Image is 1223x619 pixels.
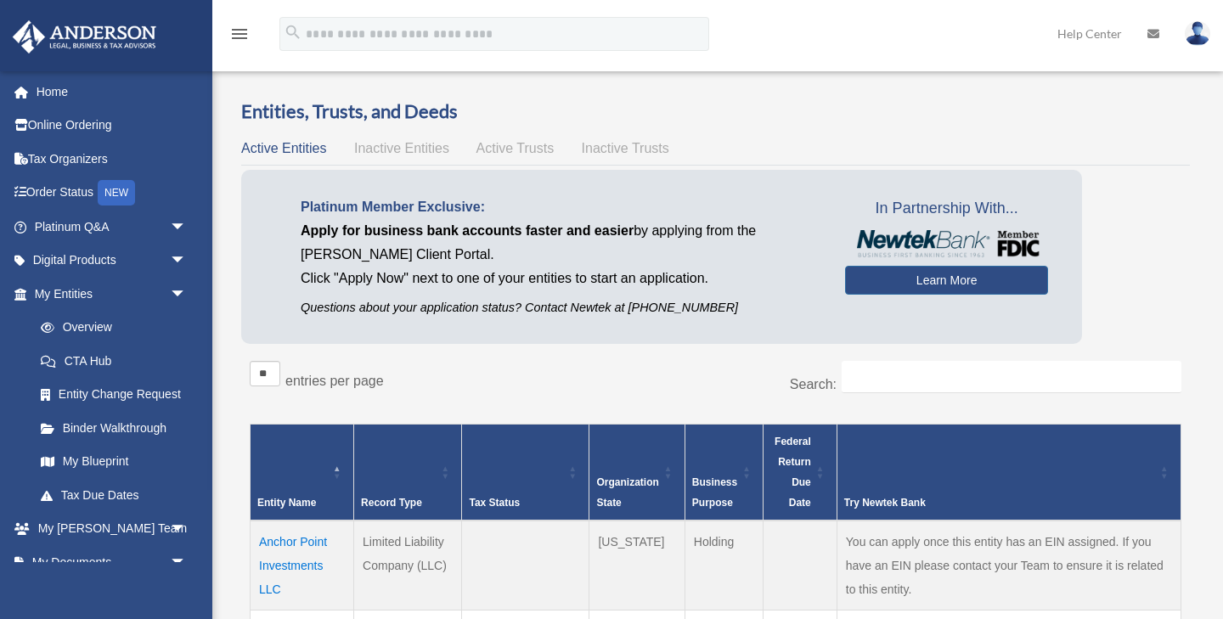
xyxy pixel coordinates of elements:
td: Anchor Point Investments LLC [251,521,354,611]
a: Learn More [845,266,1048,295]
span: arrow_drop_down [170,545,204,580]
a: Binder Walkthrough [24,411,204,445]
a: Tax Due Dates [24,478,204,512]
th: Organization State: Activate to sort [589,424,685,521]
a: My Documentsarrow_drop_down [12,545,212,579]
span: Business Purpose [692,476,737,509]
th: Tax Status: Activate to sort [462,424,589,521]
span: arrow_drop_down [170,210,204,245]
h3: Entities, Trusts, and Deeds [241,98,1190,125]
span: Record Type [361,497,422,509]
a: My [PERSON_NAME] Teamarrow_drop_down [12,512,212,546]
span: arrow_drop_down [170,277,204,312]
label: Search: [790,377,837,391]
div: NEW [98,180,135,205]
span: Organization State [596,476,658,509]
p: Questions about your application status? Contact Newtek at [PHONE_NUMBER] [301,297,820,318]
i: menu [229,24,250,44]
span: arrow_drop_down [170,244,204,279]
th: Record Type: Activate to sort [354,424,462,521]
div: Try Newtek Bank [844,492,1155,513]
td: [US_STATE] [589,521,685,611]
td: You can apply once this entity has an EIN assigned. If you have an EIN please contact your Team t... [837,521,1181,611]
a: Overview [24,311,195,345]
td: Limited Liability Company (LLC) [354,521,462,611]
a: CTA Hub [24,344,204,378]
a: menu [229,30,250,44]
i: search [284,23,302,42]
a: Tax Organizers [12,142,212,176]
a: Platinum Q&Aarrow_drop_down [12,210,212,244]
label: entries per page [285,374,384,388]
p: by applying from the [PERSON_NAME] Client Portal. [301,219,820,267]
a: Home [12,75,212,109]
a: Digital Productsarrow_drop_down [12,244,212,278]
span: Apply for business bank accounts faster and easier [301,223,634,238]
span: Inactive Trusts [582,141,669,155]
th: Business Purpose: Activate to sort [685,424,763,521]
p: Click "Apply Now" next to one of your entities to start an application. [301,267,820,290]
a: Order StatusNEW [12,176,212,211]
span: Entity Name [257,497,316,509]
span: arrow_drop_down [170,512,204,547]
span: Tax Status [469,497,520,509]
a: My Entitiesarrow_drop_down [12,277,204,311]
th: Entity Name: Activate to invert sorting [251,424,354,521]
img: Anderson Advisors Platinum Portal [8,20,161,53]
a: My Blueprint [24,445,204,479]
p: Platinum Member Exclusive: [301,195,820,219]
a: Online Ordering [12,109,212,143]
img: User Pic [1185,21,1210,46]
span: Federal Return Due Date [775,436,811,509]
span: In Partnership With... [845,195,1048,222]
a: Entity Change Request [24,378,204,412]
td: Holding [685,521,763,611]
th: Try Newtek Bank : Activate to sort [837,424,1181,521]
img: NewtekBankLogoSM.png [854,230,1040,257]
span: Inactive Entities [354,141,449,155]
th: Federal Return Due Date: Activate to sort [764,424,837,521]
span: Active Trusts [476,141,555,155]
span: Active Entities [241,141,326,155]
